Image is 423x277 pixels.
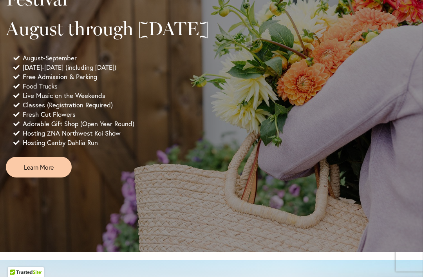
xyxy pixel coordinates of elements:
[23,53,77,63] span: August-September
[23,91,105,100] span: Live Music on the Weekends
[23,138,98,147] span: Hosting Canby Dahlia Run
[23,81,58,91] span: Food Trucks
[23,119,134,129] span: Adorable Gift Shop (Open Year Round)
[23,100,113,110] span: Classes (Registration Required)
[23,129,121,138] span: Hosting ZNA Northwest Koi Show
[23,72,97,81] span: Free Admission & Parking
[24,163,54,172] span: Learn More
[6,157,72,177] a: Learn More
[6,18,221,40] h2: August through [DATE]
[23,63,116,72] span: [DATE]-[DATE] (including [DATE])
[23,110,76,119] span: Fresh Cut Flowers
